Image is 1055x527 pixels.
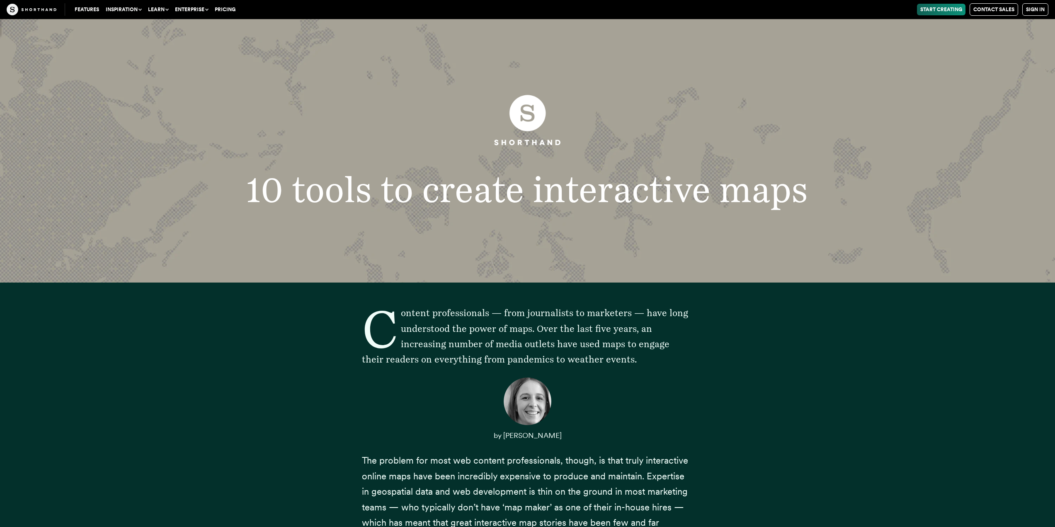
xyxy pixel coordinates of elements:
a: Sign in [1022,3,1048,16]
p: by [PERSON_NAME] [362,427,694,443]
a: Features [71,4,102,15]
img: The Craft [7,4,56,15]
a: Start Creating [917,4,965,15]
button: Inspiration [102,4,145,15]
span: Content professionals — from journalists to marketers — have long understood the power of maps. O... [362,307,688,365]
h1: 10 tools to create interactive maps [223,172,832,208]
a: Contact Sales [970,3,1018,16]
button: Enterprise [172,4,211,15]
a: Pricing [211,4,239,15]
button: Learn [145,4,172,15]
